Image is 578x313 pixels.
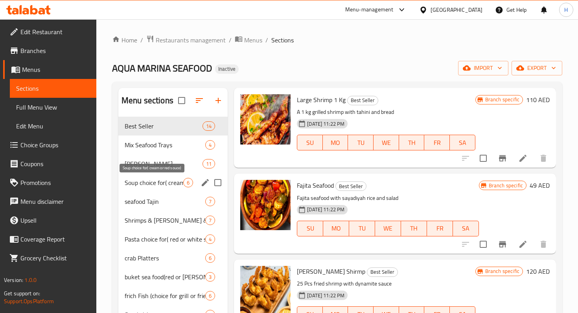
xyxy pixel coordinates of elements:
div: items [205,216,215,225]
div: Best Seller [347,96,378,105]
button: SA [450,135,475,150]
button: WE [374,135,399,150]
button: FR [424,135,450,150]
span: Large Shrimp 1 Kg [297,94,346,106]
button: Branch-specific-item [493,149,512,168]
span: Menu disclaimer [20,197,90,206]
span: SA [453,137,472,148]
div: items [205,291,215,300]
span: TU [352,223,372,234]
a: Coverage Report [3,230,96,249]
a: Sections [10,79,96,98]
span: SU [300,223,320,234]
span: WE [378,223,398,234]
span: Promotions [20,178,90,187]
div: frich Fish (choice for grill or fried)6 [118,286,228,305]
button: SU [297,221,323,236]
span: MO [326,137,345,148]
button: SA [453,221,479,236]
span: FR [430,223,450,234]
span: Coupons [20,159,90,168]
div: items [202,121,215,131]
span: SA [456,223,476,234]
button: Branch-specific-item [493,235,512,254]
span: Fajita Seafood [297,179,334,191]
span: [DATE] 11:22 PM [304,292,348,299]
span: 6 [184,179,193,187]
a: Full Menu View [10,98,96,117]
p: A 1 kg grilled shrimp with tahini and bread [297,107,475,117]
span: Get support on: [4,288,40,298]
span: Best Seller [348,96,378,105]
a: Menu disclaimer [3,192,96,211]
span: Branch specific [482,267,523,275]
span: seafood Tajin [125,197,205,206]
span: buket sea food(red or [PERSON_NAME]) [125,272,205,282]
h6: 110 AED [526,94,550,105]
div: Shrimps & [PERSON_NAME] & Crab7 [118,211,228,230]
button: delete [534,235,553,254]
span: Best Seller [125,121,202,131]
img: Fajita Seafood [240,180,291,230]
span: Restaurants management [156,35,226,45]
button: TU [349,221,375,236]
nav: breadcrumb [112,35,562,45]
span: Best Seller [367,267,398,276]
div: Shrimps & lobster & Crab [125,216,205,225]
span: [DATE] 11:22 PM [304,206,348,213]
span: Sections [271,35,294,45]
span: Edit Restaurant [20,27,90,37]
div: Mix Seafood Trays [125,140,205,150]
span: import [464,63,502,73]
a: Edit menu item [518,240,528,249]
p: 25 Pcs fried shrimp with dynamite sauce [297,279,475,289]
span: Version: [4,275,23,285]
div: Mix Seafood Trays4 [118,135,228,154]
span: AQUA MARINA SEAFOOD [112,59,212,77]
span: frich Fish (choice for grill or fried) [125,291,205,300]
span: 11 [203,160,215,168]
button: WE [375,221,401,236]
span: [DATE] 11:22 PM [304,120,348,128]
h6: 49 AED [530,180,550,191]
span: Upsell [20,216,90,225]
span: Pasta choice for( red or white souce) [125,234,205,244]
p: Fajita seafood with sayadiyah rice and salad [297,193,479,203]
div: buket sea food(red or [PERSON_NAME])3 [118,267,228,286]
h2: Menu sections [121,95,173,106]
span: Select all sections [173,92,190,109]
span: Menus [244,35,262,45]
span: FR [427,137,447,148]
button: SU [297,135,323,150]
li: / [229,35,232,45]
li: / [265,35,268,45]
button: Add section [209,91,228,110]
span: Sort sections [190,91,209,110]
span: MO [326,223,346,234]
div: buket sea food(red or cary) [125,272,205,282]
button: FR [427,221,453,236]
span: 7 [206,217,215,224]
span: Select to update [475,236,491,253]
span: TH [404,223,424,234]
div: [GEOGRAPHIC_DATA] [431,5,482,14]
div: items [205,272,215,282]
span: export [518,63,556,73]
button: TH [399,135,425,150]
span: Sections [16,84,90,93]
button: edit [199,177,211,189]
button: TH [401,221,427,236]
span: Inactive [215,66,239,72]
span: Branch specific [486,182,526,189]
div: crab Platters [125,253,205,263]
div: items [183,178,193,187]
span: 4 [206,141,215,149]
span: TU [351,137,370,148]
div: Inactive [215,64,239,74]
div: Best Seller [335,181,366,191]
span: 14 [203,123,215,130]
a: Branches [3,41,96,60]
div: items [202,159,215,168]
